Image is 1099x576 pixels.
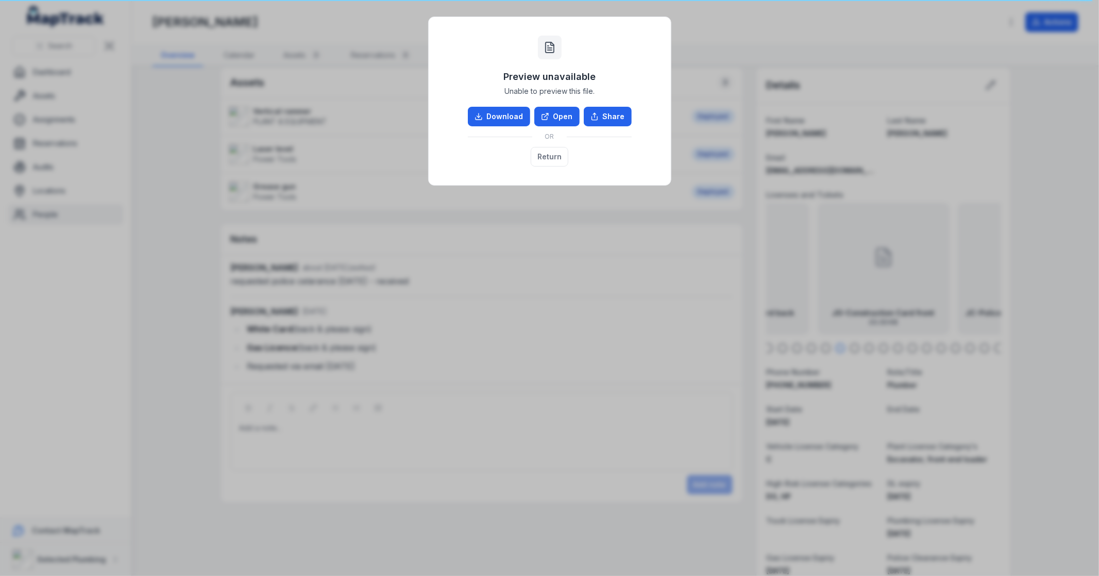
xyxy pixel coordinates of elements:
h3: Preview unavailable [503,70,596,84]
a: Open [534,107,580,126]
button: Share [584,107,632,126]
a: Download [468,107,530,126]
div: OR [468,126,632,147]
span: Unable to preview this file. [504,86,595,96]
button: Return [531,147,568,167]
